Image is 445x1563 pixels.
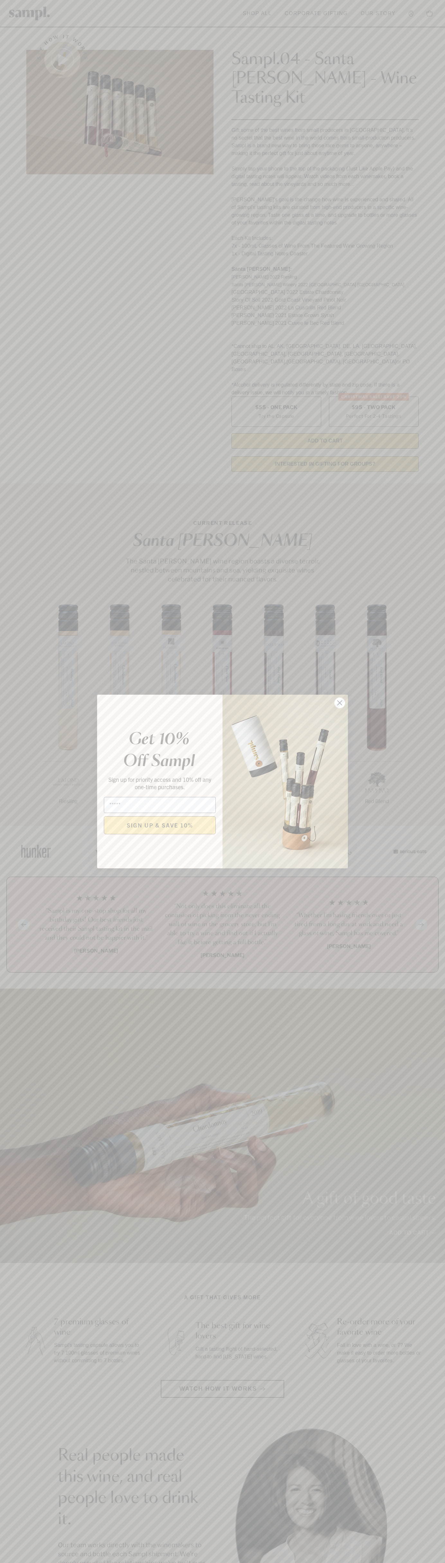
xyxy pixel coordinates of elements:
button: SIGN UP & SAVE 10% [104,816,216,834]
img: 96933287-25a1-481a-a6d8-4dd623390dc6.png [222,695,348,868]
button: Close dialog [334,697,345,708]
input: Email [104,797,216,813]
em: Get 10% Off Sampl [123,732,195,769]
span: Sign up for priority access and 10% off any one-time purchases. [108,776,211,791]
